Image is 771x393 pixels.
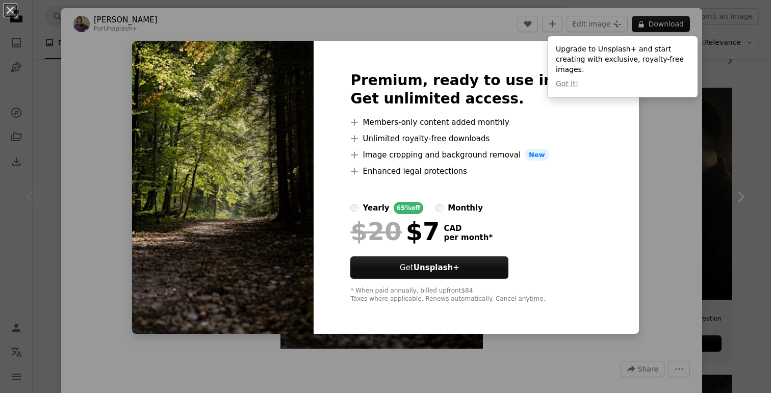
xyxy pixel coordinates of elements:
li: Enhanced legal protections [350,165,602,177]
input: yearly65%off [350,204,358,212]
div: * When paid annually, billed upfront $84 Taxes where applicable. Renews automatically. Cancel any... [350,287,602,303]
div: yearly [363,202,389,214]
button: GetUnsplash+ [350,256,508,279]
img: premium_photo-1673736135967-1c9aaa4aa7f8 [132,41,314,334]
li: Unlimited royalty-free downloads [350,133,602,145]
span: $20 [350,218,401,245]
div: $7 [350,218,440,245]
li: Members-only content added monthly [350,116,602,128]
div: Upgrade to Unsplash+ and start creating with exclusive, royalty-free images. [548,36,698,97]
span: CAD [444,224,493,233]
h2: Premium, ready to use images. Get unlimited access. [350,71,602,108]
div: monthly [448,202,483,214]
button: Got it! [556,79,578,89]
span: New [525,149,549,161]
strong: Unsplash+ [414,263,459,272]
div: 65% off [394,202,424,214]
li: Image cropping and background removal [350,149,602,161]
input: monthly [435,204,444,212]
span: per month * [444,233,493,242]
